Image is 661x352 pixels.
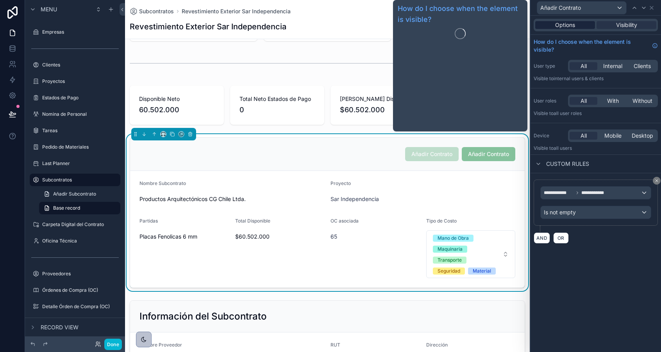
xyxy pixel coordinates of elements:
p: Visible to [534,110,658,117]
span: Añadir Contrato [540,4,581,12]
a: Subcontratos [130,7,174,15]
span: Subcontratos [139,7,174,15]
span: Partidas [139,218,158,224]
span: all users [554,145,572,151]
label: User roles [534,98,565,104]
label: Detalle Órden de Compra (OC) [42,304,119,310]
label: User type [534,63,565,69]
div: Seguridad [438,268,460,275]
a: How do I choose when the element is visible? [534,38,658,54]
a: Oficina Técnica [30,235,120,247]
span: Mobile [604,132,622,140]
span: Visibility [616,21,637,29]
label: Subcontratos [42,177,116,183]
span: Internal users & clients [554,75,604,81]
span: Without [632,97,652,105]
a: Estados de Pago [30,92,120,104]
label: Device [534,133,565,139]
label: Proyectos [42,78,119,84]
span: All [581,132,587,140]
span: Nombre Subcontrato [139,180,186,186]
span: OR [556,235,566,241]
button: Done [104,339,122,350]
label: Proveedores [42,271,119,277]
a: Last Planner [30,157,120,170]
label: Órdenes de Compra (OC) [42,287,119,293]
label: Oficina Técnica [42,238,119,244]
span: All [581,97,587,105]
span: $60.502.000 [235,233,325,241]
span: OC asociada [330,218,359,224]
span: Base record [53,205,80,211]
span: Is not empty [544,208,576,216]
p: Visible to [534,145,658,151]
div: Mano de Obra [438,235,469,242]
button: OR [553,232,569,244]
span: Productos Arquitectónicos CG Chile Ltda. [139,195,324,203]
label: Carpeta Digital del Contrato [42,221,119,228]
span: Desktop [632,132,653,140]
span: Proyecto [330,180,351,186]
a: Proyectos [30,75,120,88]
div: Material [473,268,491,275]
a: Detalle Órden de Compra (OC) [30,300,120,313]
span: Añadir Subcontrato [53,191,96,197]
button: Unselect TRANSPORTE [433,256,466,264]
a: Pedido de Materiales [30,141,120,153]
a: Tareas [30,124,120,137]
span: With [607,97,619,105]
label: Last Planner [42,160,119,167]
iframe: Guide [398,42,523,128]
button: AND [534,232,550,244]
label: Pedido de Materiales [42,144,119,150]
button: Unselect MATERIAL [468,267,496,275]
a: Facturas de [PERSON_NAME] [30,317,120,329]
a: 65 [330,233,337,241]
span: Record view [41,323,79,331]
span: All [581,62,587,70]
span: Options [555,21,575,29]
button: Añadir Contrato [537,1,627,14]
label: Tareas [42,128,119,134]
a: Añadir Subcontrato [39,188,120,200]
span: Placas Fenolicas 6 mm [139,233,229,241]
a: Sar Independencia [330,195,379,203]
p: Visible to [534,75,658,82]
button: Is not empty [540,206,651,219]
a: Proveedores [30,268,120,280]
a: Carpeta Digital del Contrato [30,218,120,231]
div: Transporte [438,257,462,264]
span: Custom rules [546,160,589,168]
span: Total Disponible [235,218,270,224]
button: Unselect MAQUINARIA [433,245,467,253]
button: Unselect MANO_DE_OBRA [433,234,473,242]
a: Base record [39,202,120,214]
span: How do I choose when the element is visible? [534,38,649,54]
a: Nomina de Personal [30,108,120,120]
button: Select Button [426,230,516,278]
div: Maquinaria [438,246,463,253]
button: Unselect SEGURIDAD [433,267,465,275]
h1: Revestimiento Exterior Sar Independencia [130,21,286,32]
span: Clients [634,62,651,70]
a: Revestimiento Exterior Sar Independencia [182,7,291,15]
label: Nomina de Personal [42,111,119,117]
a: How do I choose when the element is visible? [398,3,523,25]
span: Internal [603,62,622,70]
label: Estados de Pago [42,95,119,101]
span: Tipo de Costo [426,218,457,224]
a: Órdenes de Compra (OC) [30,284,120,296]
span: All user roles [554,110,582,116]
a: Subcontratos [30,174,120,186]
